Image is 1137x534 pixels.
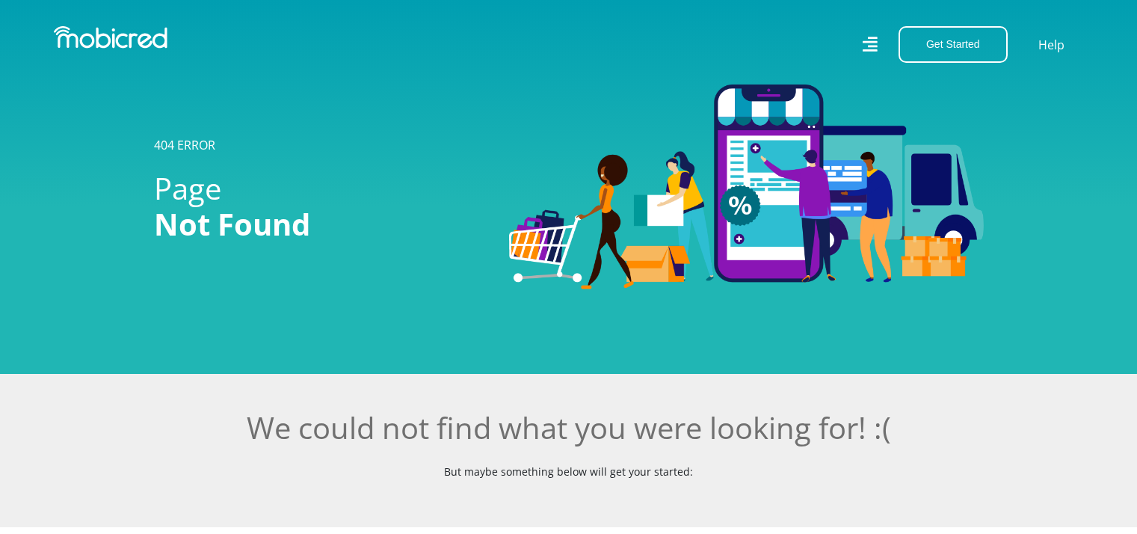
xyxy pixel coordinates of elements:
[154,171,487,242] h2: Page
[154,137,215,153] a: 404 ERROR
[54,26,167,49] img: Mobicred
[154,464,984,479] p: But maybe something below will get your started:
[899,26,1008,63] button: Get Started
[1038,35,1065,55] a: Help
[509,85,984,289] img: Categories
[154,203,310,245] span: Not Found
